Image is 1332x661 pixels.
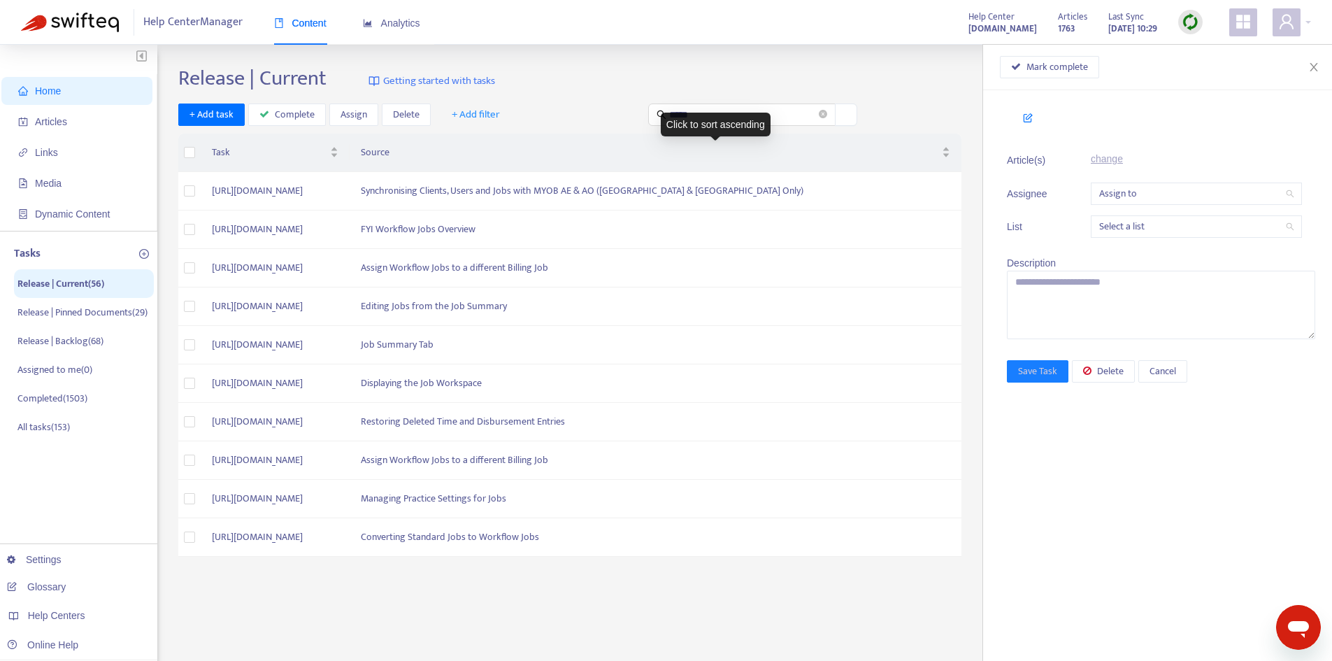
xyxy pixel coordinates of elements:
[18,178,28,188] span: file-image
[201,287,350,326] td: [URL][DOMAIN_NAME]
[341,107,367,122] span: Assign
[248,104,326,126] button: Complete
[7,581,66,592] a: Glossary
[1000,56,1099,78] button: Mark complete
[1007,257,1056,269] span: Description
[968,20,1037,36] a: [DOMAIN_NAME]
[657,110,666,120] span: search
[383,73,495,90] span: Getting started with tasks
[18,148,28,157] span: link
[178,104,245,126] button: + Add task
[1007,186,1056,201] span: Assignee
[275,107,315,122] span: Complete
[350,480,961,518] td: Managing Practice Settings for Jobs
[18,209,28,219] span: container
[968,9,1015,24] span: Help Center
[201,134,350,172] th: Task
[201,403,350,441] td: [URL][DOMAIN_NAME]
[35,116,67,127] span: Articles
[368,66,495,97] a: Getting started with tasks
[17,391,87,406] p: Completed ( 1503 )
[189,107,234,122] span: + Add task
[1182,13,1199,31] img: sync.dc5367851b00ba804db3.png
[18,117,28,127] span: account-book
[1108,21,1157,36] strong: [DATE] 10:29
[393,107,420,122] span: Delete
[143,9,243,36] span: Help Center Manager
[21,13,119,32] img: Swifteq
[1278,13,1295,30] span: user
[1058,9,1087,24] span: Articles
[1150,364,1176,379] span: Cancel
[1108,9,1144,24] span: Last Sync
[350,172,961,211] td: Synchronising Clients, Users and Jobs with MYOB AE & AO ([GEOGRAPHIC_DATA] & [GEOGRAPHIC_DATA] Only)
[35,85,61,97] span: Home
[274,18,284,28] span: book
[350,326,961,364] td: Job Summary Tab
[1007,152,1056,168] span: Article(s)
[452,106,500,123] span: + Add filter
[363,17,420,29] span: Analytics
[1007,219,1056,234] span: List
[7,639,78,651] a: Online Help
[274,17,327,29] span: Content
[212,145,327,160] span: Task
[17,334,103,348] p: Release | Backlog ( 68 )
[35,178,62,189] span: Media
[201,364,350,403] td: [URL][DOMAIN_NAME]
[35,147,58,158] span: Links
[139,249,149,259] span: plus-circle
[18,86,28,96] span: home
[1091,153,1123,164] a: change
[350,211,961,249] td: FYI Workflow Jobs Overview
[201,172,350,211] td: [URL][DOMAIN_NAME]
[1007,360,1068,383] button: Save Task
[17,362,92,377] p: Assigned to me ( 0 )
[350,441,961,480] td: Assign Workflow Jobs to a different Billing Job
[368,76,380,87] img: image-link
[1072,360,1135,383] button: Delete
[14,246,41,262] p: Tasks
[201,480,350,518] td: [URL][DOMAIN_NAME]
[329,104,378,126] button: Assign
[819,110,827,118] span: close-circle
[1286,190,1294,198] span: search
[178,66,327,91] h2: Release | Current
[201,441,350,480] td: [URL][DOMAIN_NAME]
[819,108,827,121] span: close-circle
[1026,59,1088,75] span: Mark complete
[201,326,350,364] td: [URL][DOMAIN_NAME]
[1308,62,1319,73] span: close
[1097,364,1124,379] span: Delete
[35,208,110,220] span: Dynamic Content
[1058,21,1075,36] strong: 1763
[201,249,350,287] td: [URL][DOMAIN_NAME]
[382,104,431,126] button: Delete
[441,104,510,126] button: + Add filter
[1276,605,1321,650] iframe: Button to launch messaging window
[363,18,373,28] span: area-chart
[350,364,961,403] td: Displaying the Job Workspace
[361,145,939,160] span: Source
[17,305,148,320] p: Release | Pinned Documents ( 29 )
[7,554,62,565] a: Settings
[1235,13,1252,30] span: appstore
[17,420,70,434] p: All tasks ( 153 )
[350,134,961,172] th: Source
[1286,222,1294,231] span: search
[17,276,104,291] p: Release | Current ( 56 )
[201,211,350,249] td: [URL][DOMAIN_NAME]
[201,518,350,557] td: [URL][DOMAIN_NAME]
[350,403,961,441] td: Restoring Deleted Time and Disbursement Entries
[661,113,771,136] div: Click to sort ascending
[968,21,1037,36] strong: [DOMAIN_NAME]
[350,287,961,326] td: Editing Jobs from the Job Summary
[1304,61,1324,74] button: Close
[350,249,961,287] td: Assign Workflow Jobs to a different Billing Job
[1138,360,1187,383] button: Cancel
[28,610,85,621] span: Help Centers
[350,518,961,557] td: Converting Standard Jobs to Workflow Jobs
